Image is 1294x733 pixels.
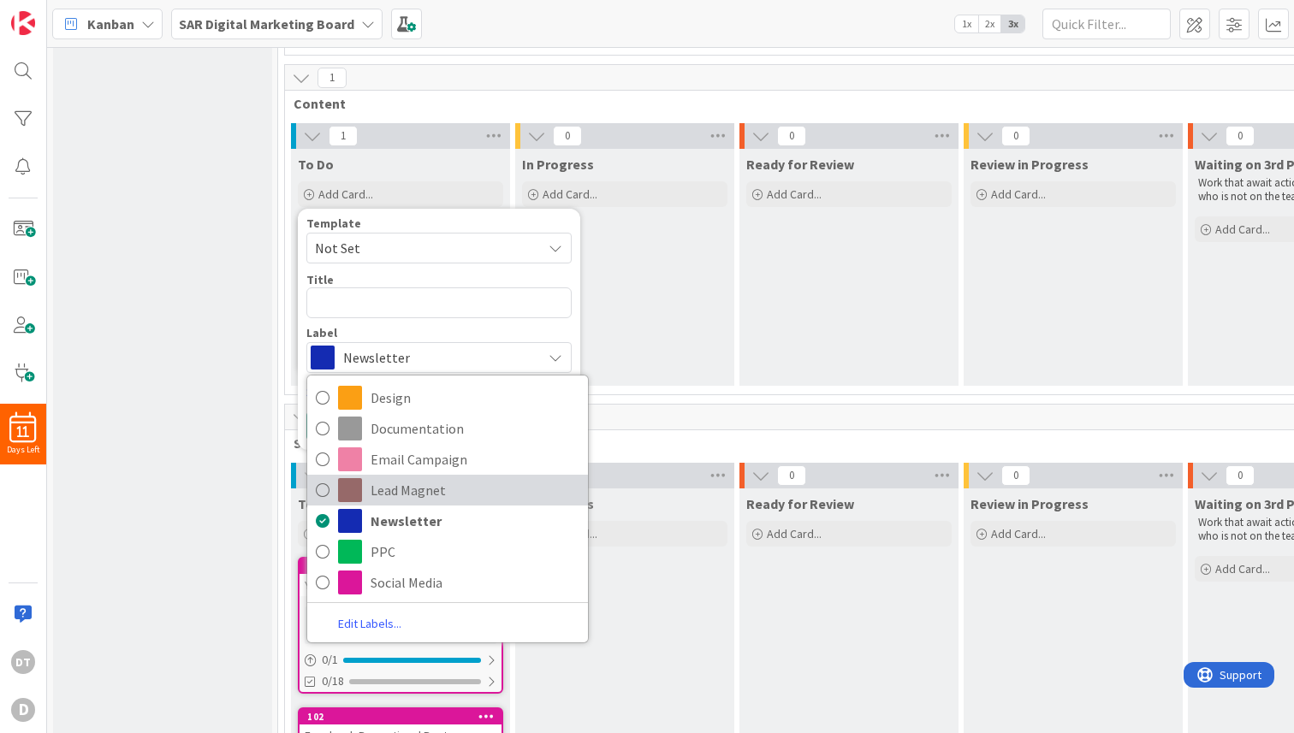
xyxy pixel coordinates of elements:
span: 0 [777,126,806,146]
div: 102 [307,711,502,723]
span: Add Card... [543,186,597,202]
span: 0 [1226,465,1255,486]
span: In Progress [522,156,594,173]
span: To Do [298,156,334,173]
span: 1 [318,68,347,88]
span: 1 [329,126,358,146]
div: YouTube Promotional Posts [300,574,502,596]
span: Social Media [371,570,579,595]
label: Title [306,272,334,287]
div: D [11,698,35,722]
span: Email Campaign [371,446,579,472]
span: Review in Progress [970,156,1089,173]
span: Design [371,385,579,411]
span: 0/18 [322,672,344,690]
input: Quick Filter... [1042,9,1171,39]
span: Add Card... [991,186,1046,202]
span: Kanban [87,14,134,34]
a: PPC [307,536,588,567]
a: Social Media [307,567,588,598]
span: Label [306,327,337,339]
span: Ready for Review [746,156,854,173]
span: Add Card... [767,186,822,202]
div: DT [11,650,35,674]
span: Add Card... [991,526,1046,541]
div: Time in [GEOGRAPHIC_DATA] [305,606,448,644]
b: SAR Digital Marketing Board [179,15,354,33]
a: Newsletter [307,505,588,536]
div: 101YouTube Promotional Posts [300,559,502,596]
div: 0/1 [300,649,502,671]
img: Visit kanbanzone.com [11,11,35,35]
div: 101 [300,559,502,574]
span: Add Card... [1215,222,1270,237]
a: Email Campaign [307,444,588,475]
a: Design [307,382,588,413]
span: Not Set [315,237,529,259]
span: 2x [978,15,1001,33]
a: Lead Magnet [307,475,588,505]
span: Review in Progress [970,495,1089,512]
div: 102 [300,709,502,724]
span: Support [36,3,78,23]
span: 0 [1001,465,1030,486]
span: Add Card... [767,526,822,541]
span: Add Card... [318,186,373,202]
span: Newsletter [371,508,579,534]
span: 0 [1001,126,1030,146]
span: 0 / 1 [322,651,338,669]
span: 0 [1226,126,1255,146]
span: Lead Magnet [371,477,579,503]
a: Edit Labels... [307,612,432,635]
span: PPC [371,539,579,565]
span: Documentation [371,416,579,441]
span: To Do [298,495,334,512]
span: 3x [1001,15,1024,33]
span: Template [306,217,361,229]
a: 101YouTube Promotional PostsTime in [GEOGRAPHIC_DATA]:6h 18m0/10/18 [298,557,503,694]
span: 0 [777,465,806,486]
span: 0 [553,126,582,146]
span: Add Card... [1215,561,1270,576]
span: Newsletter [343,346,533,369]
span: 11 [17,426,29,438]
a: Documentation [307,413,588,444]
span: 1x [955,15,978,33]
span: Ready for Review [746,495,854,512]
